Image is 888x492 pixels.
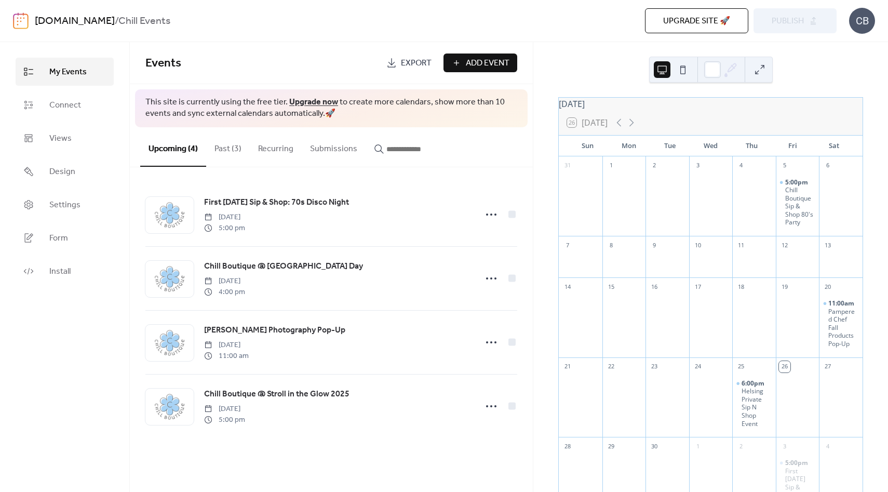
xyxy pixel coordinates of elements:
span: Settings [49,199,80,211]
span: My Events [49,66,87,78]
div: Sun [567,136,608,156]
span: This site is currently using the free tier. to create more calendars, show more than 10 events an... [145,97,517,120]
div: Tue [649,136,690,156]
span: Upgrade site 🚀 [663,15,730,28]
div: 12 [779,240,790,251]
span: [DATE] [204,340,249,351]
div: Chill Boutique Sip & Shop 80's Party [776,178,819,227]
div: Pampered Chef Fall Products Pop-Up [819,299,863,348]
span: 11:00am [828,299,856,308]
div: 28 [562,441,573,452]
div: 24 [692,361,704,373]
a: Chill Boutique @ Stroll in the Glow 2025 [204,388,349,401]
div: 4 [822,441,833,452]
a: [DOMAIN_NAME] [35,11,115,31]
span: Connect [49,99,81,112]
div: 20 [822,281,833,292]
a: Form [16,224,114,252]
a: Views [16,124,114,152]
div: Helsing Private Sip N Shop Event [732,379,776,428]
div: Fri [772,136,813,156]
div: Chill Boutique Sip & Shop 80's Party [785,186,815,227]
button: Past (3) [206,127,250,166]
span: Add Event [466,57,509,70]
div: 9 [649,240,660,251]
div: 2 [649,160,660,171]
a: Design [16,157,114,185]
div: 31 [562,160,573,171]
div: 3 [779,441,790,452]
b: / [115,11,118,31]
span: 11:00 am [204,351,249,362]
button: Upcoming (4) [140,127,206,167]
div: 30 [649,441,660,452]
span: 5:00pm [785,459,810,467]
a: Upgrade now [289,94,338,110]
div: Sat [813,136,854,156]
div: 14 [562,281,573,292]
div: 4 [735,160,747,171]
span: 5:00 pm [204,223,245,234]
a: Chill Boutique @ [GEOGRAPHIC_DATA] Day [204,260,363,273]
button: Recurring [250,127,302,166]
div: Helsing Private Sip N Shop Event [742,387,772,428]
div: 1 [606,160,617,171]
div: 27 [822,361,833,373]
div: 22 [606,361,617,373]
button: Submissions [302,127,366,166]
div: Wed [690,136,731,156]
div: 6 [822,160,833,171]
div: 18 [735,281,747,292]
div: 25 [735,361,747,373]
button: Add Event [443,54,517,72]
div: 15 [606,281,617,292]
span: Events [145,52,181,75]
b: Chill Events [118,11,170,31]
div: 29 [606,441,617,452]
div: 16 [649,281,660,292]
span: [DATE] [204,404,245,415]
div: Mon [608,136,649,156]
div: 11 [735,240,747,251]
div: 19 [779,281,790,292]
div: 2 [735,441,747,452]
span: Export [401,57,432,70]
span: Install [49,265,71,278]
a: Export [379,54,439,72]
div: 23 [649,361,660,373]
a: Install [16,257,114,285]
button: Upgrade site 🚀 [645,8,748,33]
span: [DATE] [204,212,245,223]
div: 17 [692,281,704,292]
span: [DATE] [204,276,245,287]
span: 5:00 pm [204,415,245,425]
div: 8 [606,240,617,251]
div: 26 [779,361,790,373]
a: First [DATE] Sip & Shop: 70s Disco Night [204,196,349,209]
span: Design [49,166,75,178]
div: 7 [562,240,573,251]
img: logo [13,12,29,29]
div: Thu [731,136,772,156]
div: 13 [822,240,833,251]
span: 5:00pm [785,178,810,187]
div: 21 [562,361,573,373]
div: 3 [692,160,704,171]
div: 5 [779,160,790,171]
span: Views [49,132,72,145]
div: CB [849,8,875,34]
span: Form [49,232,68,245]
a: My Events [16,58,114,86]
div: [DATE] [559,98,863,110]
a: [PERSON_NAME] Photography Pop-Up [204,324,345,337]
span: 6:00pm [742,379,766,388]
div: Pampered Chef Fall Products Pop-Up [828,308,858,348]
span: 4:00 pm [204,287,245,298]
a: Settings [16,191,114,219]
a: Connect [16,91,114,119]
